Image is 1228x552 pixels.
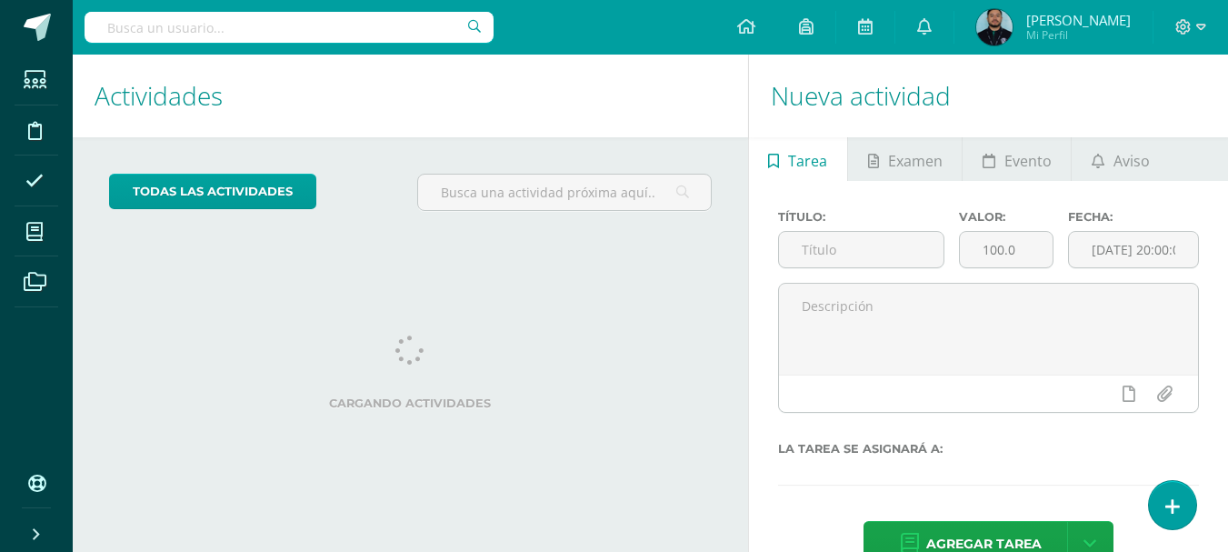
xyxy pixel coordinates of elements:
[109,174,316,209] a: todas las Actividades
[1068,210,1199,224] label: Fecha:
[779,232,944,267] input: Título
[1026,27,1131,43] span: Mi Perfil
[1004,139,1052,183] span: Evento
[1069,232,1198,267] input: Fecha de entrega
[95,55,726,137] h1: Actividades
[778,442,1199,456] label: La tarea se asignará a:
[418,175,710,210] input: Busca una actividad próxima aquí...
[749,137,847,181] a: Tarea
[959,210,1053,224] label: Valor:
[960,232,1053,267] input: Puntos máximos
[888,139,943,183] span: Examen
[778,210,945,224] label: Título:
[1113,139,1150,183] span: Aviso
[976,9,1013,45] img: cb83c24c200120ea80b7b14cedb5cea0.png
[788,139,827,183] span: Tarea
[771,55,1206,137] h1: Nueva actividad
[109,396,712,410] label: Cargando actividades
[963,137,1071,181] a: Evento
[1026,11,1131,29] span: [PERSON_NAME]
[1072,137,1169,181] a: Aviso
[848,137,962,181] a: Examen
[85,12,494,43] input: Busca un usuario...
